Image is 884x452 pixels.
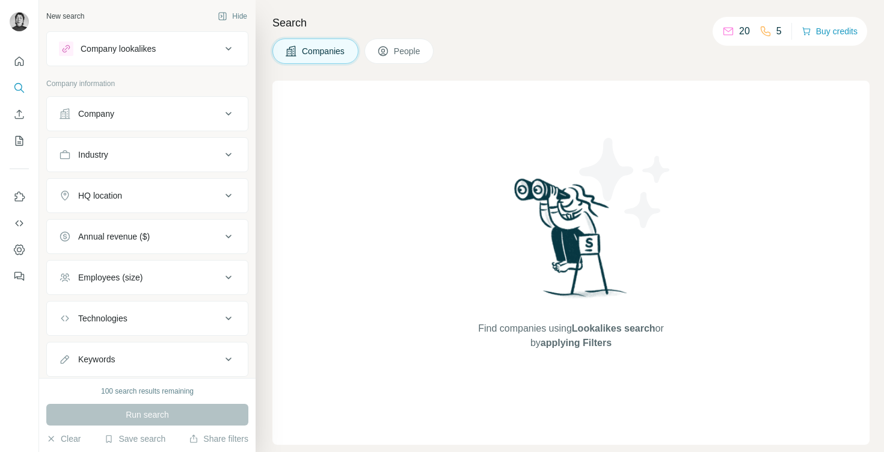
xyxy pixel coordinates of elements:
[78,271,143,283] div: Employees (size)
[302,45,346,57] span: Companies
[47,34,248,63] button: Company lookalikes
[47,263,248,292] button: Employees (size)
[46,433,81,445] button: Clear
[209,7,256,25] button: Hide
[47,181,248,210] button: HQ location
[541,338,612,348] span: applying Filters
[739,24,750,39] p: 20
[10,77,29,99] button: Search
[776,24,782,39] p: 5
[104,433,165,445] button: Save search
[46,78,248,89] p: Company information
[10,212,29,234] button: Use Surfe API
[78,231,150,243] div: Annual revenue ($)
[47,345,248,374] button: Keywords
[10,104,29,125] button: Enrich CSV
[78,149,108,161] div: Industry
[47,304,248,333] button: Technologies
[10,186,29,208] button: Use Surfe on LinkedIn
[78,312,127,324] div: Technologies
[272,14,870,31] h4: Search
[394,45,422,57] span: People
[47,140,248,169] button: Industry
[47,222,248,251] button: Annual revenue ($)
[10,12,29,31] img: Avatar
[78,190,122,202] div: HQ location
[10,239,29,261] button: Dashboard
[10,51,29,72] button: Quick start
[10,130,29,152] button: My lists
[81,43,156,55] div: Company lookalikes
[474,321,667,350] span: Find companies using or by
[47,99,248,128] button: Company
[189,433,248,445] button: Share filters
[572,323,655,333] span: Lookalikes search
[46,11,84,22] div: New search
[802,23,858,40] button: Buy credits
[571,129,680,237] img: Surfe Illustration - Stars
[10,265,29,287] button: Feedback
[101,386,194,397] div: 100 search results remaining
[78,108,114,120] div: Company
[509,175,634,309] img: Surfe Illustration - Woman searching with binoculars
[78,353,115,365] div: Keywords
